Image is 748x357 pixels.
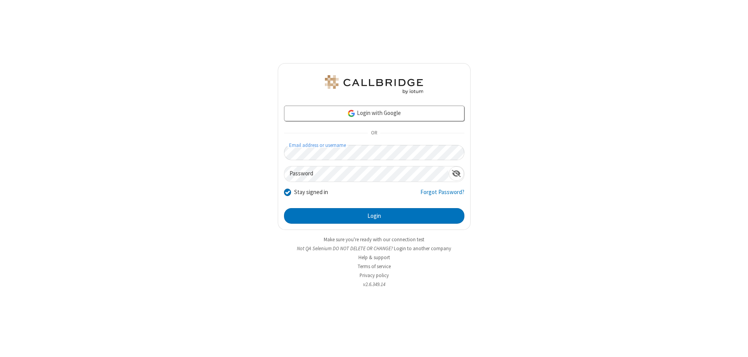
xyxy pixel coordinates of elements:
a: Make sure you're ready with our connection test [324,236,424,243]
div: Show password [449,166,464,181]
a: Terms of service [358,263,391,270]
input: Email address or username [284,145,464,160]
img: QA Selenium DO NOT DELETE OR CHANGE [323,75,425,94]
input: Password [284,166,449,182]
label: Stay signed in [294,188,328,197]
a: Login with Google [284,106,464,121]
li: v2.6.349.14 [278,281,471,288]
iframe: Chat [729,337,742,352]
button: Login to another company [394,245,451,252]
img: google-icon.png [347,109,356,118]
a: Help & support [358,254,390,261]
a: Privacy policy [360,272,389,279]
span: OR [368,128,380,139]
li: Not QA Selenium DO NOT DELETE OR CHANGE? [278,245,471,252]
a: Forgot Password? [420,188,464,203]
button: Login [284,208,464,224]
